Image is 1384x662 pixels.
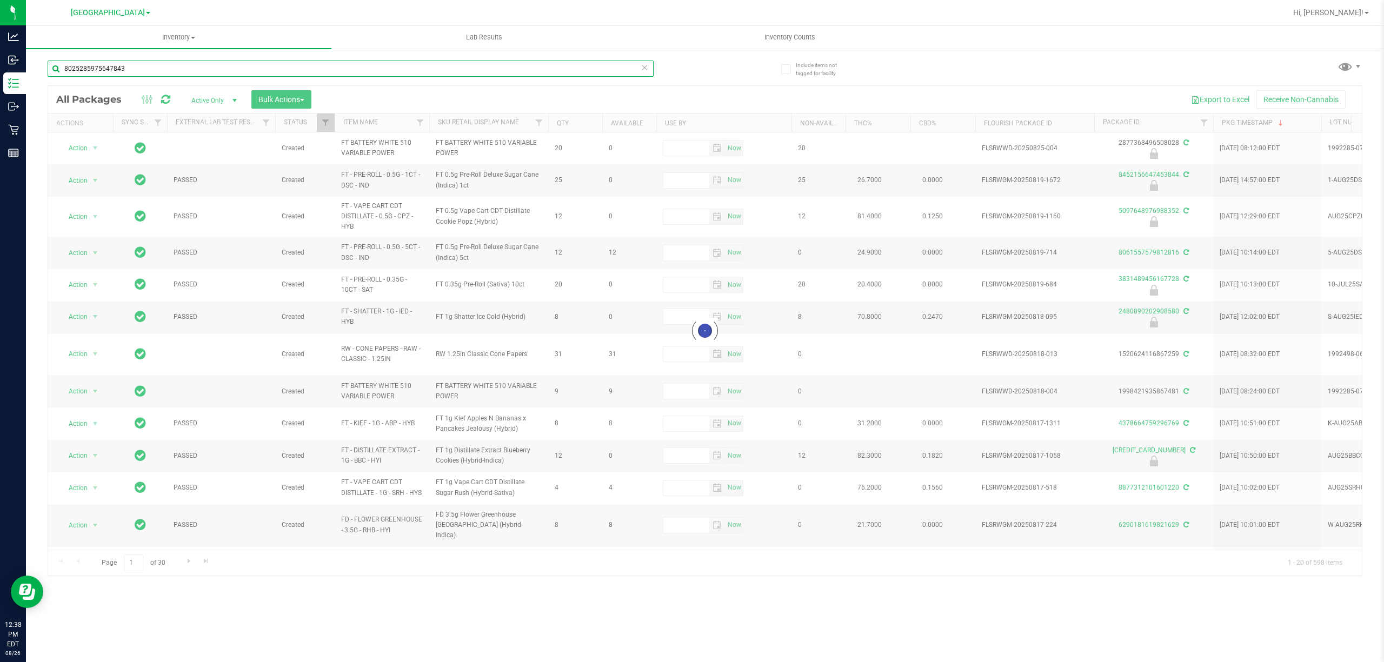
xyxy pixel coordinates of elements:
[8,31,19,42] inline-svg: Analytics
[8,78,19,89] inline-svg: Inventory
[8,101,19,112] inline-svg: Outbound
[26,26,331,49] a: Inventory
[48,61,654,77] input: Search Package ID, Item Name, SKU, Lot or Part Number...
[750,32,830,42] span: Inventory Counts
[8,55,19,65] inline-svg: Inbound
[637,26,942,49] a: Inventory Counts
[331,26,637,49] a: Lab Results
[8,124,19,135] inline-svg: Retail
[641,61,648,75] span: Clear
[71,8,145,17] span: [GEOGRAPHIC_DATA]
[5,620,21,649] p: 12:38 PM EDT
[451,32,517,42] span: Lab Results
[796,61,850,77] span: Include items not tagged for facility
[26,32,331,42] span: Inventory
[8,148,19,158] inline-svg: Reports
[11,576,43,608] iframe: Resource center
[1293,8,1363,17] span: Hi, [PERSON_NAME]!
[5,649,21,657] p: 08/26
